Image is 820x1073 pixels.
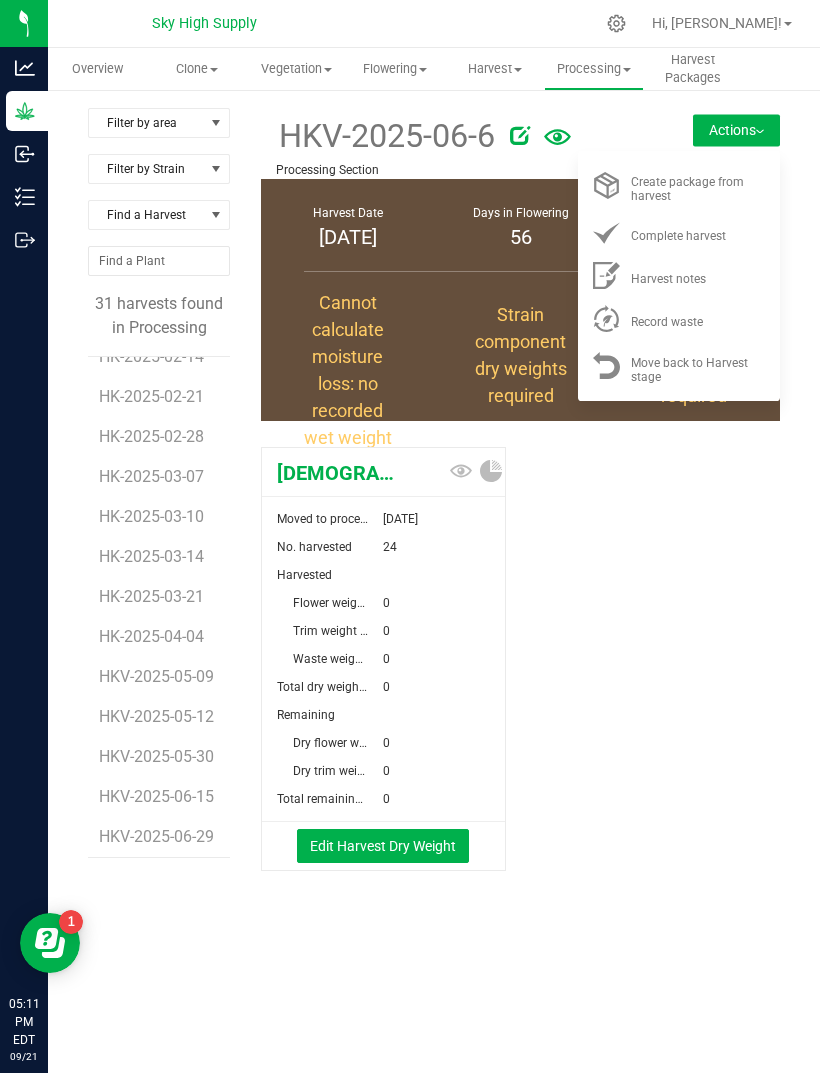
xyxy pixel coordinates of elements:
[383,757,390,785] span: 0
[99,347,204,366] span: HK-2025-02-14
[99,707,214,726] span: HKV-2025-05-12
[276,277,419,421] group-info-box: Moisture loss %
[99,787,214,806] span: HKV-2025-06-15
[99,507,204,526] span: HK-2025-03-10
[644,48,743,90] a: Harvest Packages
[459,222,582,252] div: 56
[293,736,404,750] span: Dry flower weight (g)
[276,179,419,277] group-info-box: Harvest Date
[383,645,390,673] span: 0
[293,652,384,666] span: Waste weight (g)
[152,15,257,32] span: Sky High Supply
[15,101,35,121] inline-svg: Grow
[631,175,744,203] span: Create package from harvest
[147,48,246,90] a: Clone
[89,247,229,275] input: NO DATA FOUND
[445,48,544,90] a: Harvest
[383,785,390,813] span: 0
[383,673,390,701] span: 0
[99,827,214,846] span: HKV-2025-06-29
[638,51,748,87] span: Harvest Packages
[247,48,346,90] a: Vegetation
[277,680,381,694] span: Total dry weight (g)
[99,627,204,646] span: HK-2025-04-04
[99,547,204,566] span: HK-2025-03-14
[20,913,80,973] iframe: Resource center
[277,568,332,582] span: Harvested
[99,387,204,406] span: HK-2025-02-21
[99,667,214,686] span: HKV-2025-05-09
[631,229,726,243] span: Complete harvest
[9,1049,39,1064] p: 09/21
[9,995,39,1049] p: 05:11 PM EDT
[89,155,204,183] span: Filter by Strain
[545,60,642,78] span: Processing
[297,829,469,863] button: Edit Harvest Dry Weight
[15,187,35,207] inline-svg: Inventory
[446,60,543,78] span: Harvest
[276,112,495,161] span: HKV-2025-06-6
[449,179,592,277] group-info-box: Days in flowering
[652,15,782,31] span: Hi, [PERSON_NAME]!
[59,910,83,934] iframe: Resource center unread badge
[277,792,439,806] span: Total remaining dry weight (g)
[277,512,389,526] span: Moved to processing
[631,356,748,384] span: Move back to Harvest stage
[204,109,229,137] span: select
[293,596,386,610] span: Flower weight (g)
[276,161,635,179] p: Processing Section
[15,230,35,250] inline-svg: Outbound
[148,60,245,78] span: Clone
[89,109,204,137] span: Filter by area
[475,304,567,406] span: Strain component dry weights required
[304,292,392,448] span: Cannot calculate moisture loss: no recorded wet weight
[277,540,352,554] span: No. harvested
[631,272,706,286] span: Harvest notes
[346,48,445,90] a: Flowering
[604,14,629,33] div: Manage settings
[248,60,345,78] span: Vegetation
[293,764,393,778] span: Dry trim weight (g)
[286,222,409,252] div: [DATE]
[15,144,35,164] inline-svg: Inbound
[45,60,150,78] span: Overview
[347,60,444,78] span: Flowering
[383,617,390,645] span: 0
[544,48,643,90] a: Processing
[99,587,204,606] span: HK-2025-03-21
[383,533,397,561] span: 24
[459,204,582,222] div: Days in Flowering
[383,589,390,617] span: 0
[99,467,204,486] span: HK-2025-03-07
[383,729,390,757] span: 0
[99,427,204,446] span: HK-2025-02-28
[88,292,230,340] div: 31 harvests found in Processing
[15,58,35,78] inline-svg: Analytics
[99,747,214,766] span: HKV-2025-05-30
[89,201,204,229] span: Find a Harvest
[262,458,414,488] span: Hindu Kush
[383,505,418,533] span: [DATE]
[277,708,335,722] span: Remaining
[693,114,780,146] button: Actions
[631,315,703,329] span: Record waste
[48,48,147,90] a: Overview
[449,277,592,421] group-info-box: Flower weight %
[293,624,375,638] span: Trim weight (g)
[286,204,409,222] div: Harvest Date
